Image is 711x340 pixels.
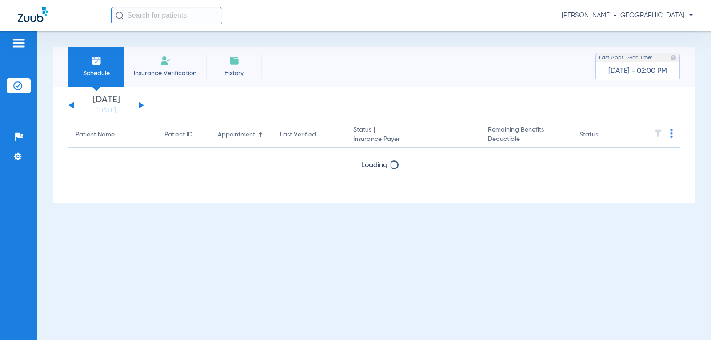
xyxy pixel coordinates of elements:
div: Appointment [218,130,255,140]
span: [DATE] - 02:00 PM [608,67,667,76]
span: Last Appt. Sync Time: [599,53,652,62]
div: Last Verified [280,130,339,140]
img: Zuub Logo [18,7,48,22]
img: Manual Insurance Verification [160,56,171,66]
th: Remaining Benefits | [481,123,572,148]
div: Patient Name [76,130,150,140]
div: Appointment [218,130,266,140]
img: Search Icon [116,12,124,20]
img: History [229,56,240,66]
img: Schedule [91,56,102,66]
img: group-dot-blue.svg [670,129,673,138]
span: Loading [361,162,387,169]
span: Schedule [75,69,117,78]
li: [DATE] [80,96,133,115]
div: Patient ID [164,130,204,140]
th: Status [572,123,632,148]
th: Status | [346,123,481,148]
span: Insurance Verification [131,69,200,78]
span: Insurance Payer [353,135,474,144]
div: Last Verified [280,130,316,140]
a: [DATE] [80,106,133,115]
input: Search for patients [111,7,222,24]
span: Deductible [488,135,565,144]
div: Patient Name [76,130,115,140]
span: [PERSON_NAME] - [GEOGRAPHIC_DATA] [562,11,693,20]
img: filter.svg [654,129,663,138]
span: History [213,69,255,78]
div: Patient ID [164,130,192,140]
img: last sync help info [670,55,676,61]
img: hamburger-icon [12,38,26,48]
